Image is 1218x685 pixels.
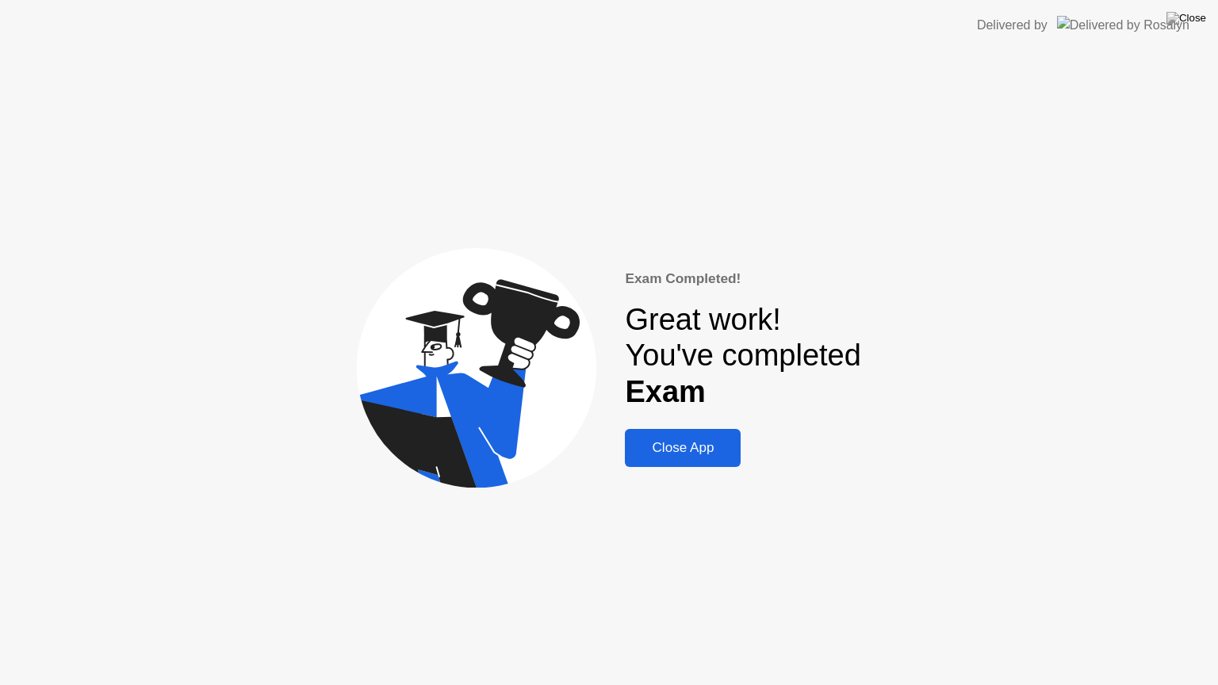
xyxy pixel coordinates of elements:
[625,429,741,467] button: Close App
[625,269,860,289] div: Exam Completed!
[977,16,1048,35] div: Delivered by
[630,440,736,456] div: Close App
[625,302,860,411] div: Great work! You've completed
[625,375,705,408] b: Exam
[1166,12,1206,25] img: Close
[1057,16,1189,34] img: Delivered by Rosalyn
